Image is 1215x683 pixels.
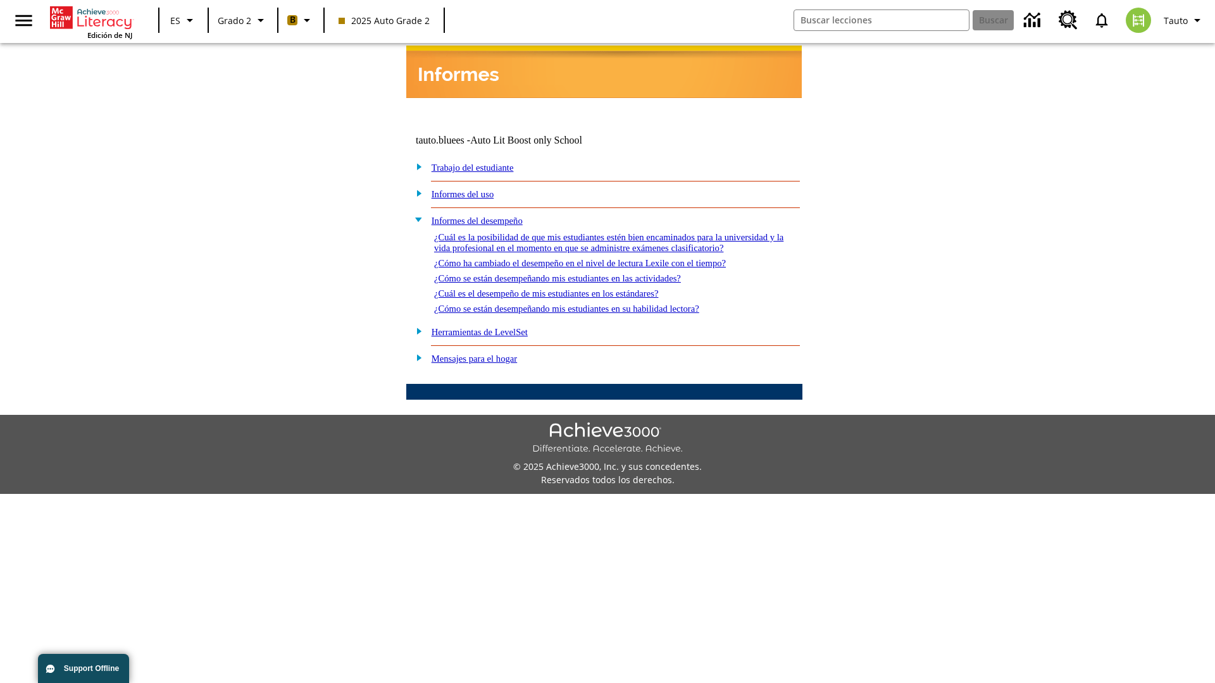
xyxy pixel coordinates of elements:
img: avatar image [1126,8,1151,33]
img: Achieve3000 Differentiate Accelerate Achieve [532,422,683,455]
img: plus.gif [409,161,423,172]
button: Support Offline [38,654,129,683]
a: ¿Cómo se están desempeñando mis estudiantes en su habilidad lectora? [434,304,699,314]
button: Lenguaje: ES, Selecciona un idioma [163,9,204,32]
a: Notificaciones [1085,4,1118,37]
span: ES [170,14,180,27]
img: plus.gif [409,325,423,336]
nobr: Auto Lit Boost only School [470,135,582,145]
button: Abrir el menú lateral [5,2,42,39]
a: Centro de recursos, Se abrirá en una pestaña nueva. [1051,3,1085,37]
a: Mensajes para el hogar [432,354,518,364]
a: ¿Cómo se están desempeñando mis estudiantes en las actividades? [434,273,681,283]
a: Informes del desempeño [432,216,523,226]
span: 2025 Auto Grade 2 [339,14,430,27]
a: Herramientas de LevelSet [432,327,528,337]
button: Grado: Grado 2, Elige un grado [213,9,273,32]
img: plus.gif [409,187,423,199]
span: Tauto [1164,14,1188,27]
a: Centro de información [1016,3,1051,38]
a: Trabajo del estudiante [432,163,514,173]
span: Edición de NJ [87,30,132,40]
a: ¿Cómo ha cambiado el desempeño en el nivel de lectura Lexile con el tiempo? [434,258,726,268]
a: ¿Cuál es la posibilidad de que mis estudiantes estén bien encaminados para la universidad y la vi... [434,232,783,253]
span: Grado 2 [218,14,251,27]
td: tauto.bluees - [416,135,649,146]
img: header [406,46,802,98]
span: Support Offline [64,664,119,673]
button: Boost El color de la clase es anaranjado claro. Cambiar el color de la clase. [282,9,320,32]
input: Buscar campo [794,10,969,30]
a: Informes del uso [432,189,494,199]
a: ¿Cuál es el desempeño de mis estudiantes en los estándares? [434,288,659,298]
img: minus.gif [409,214,423,225]
button: Escoja un nuevo avatar [1118,4,1159,37]
div: Portada [50,4,132,40]
img: plus.gif [409,352,423,363]
span: B [290,12,296,28]
button: Perfil/Configuración [1159,9,1210,32]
